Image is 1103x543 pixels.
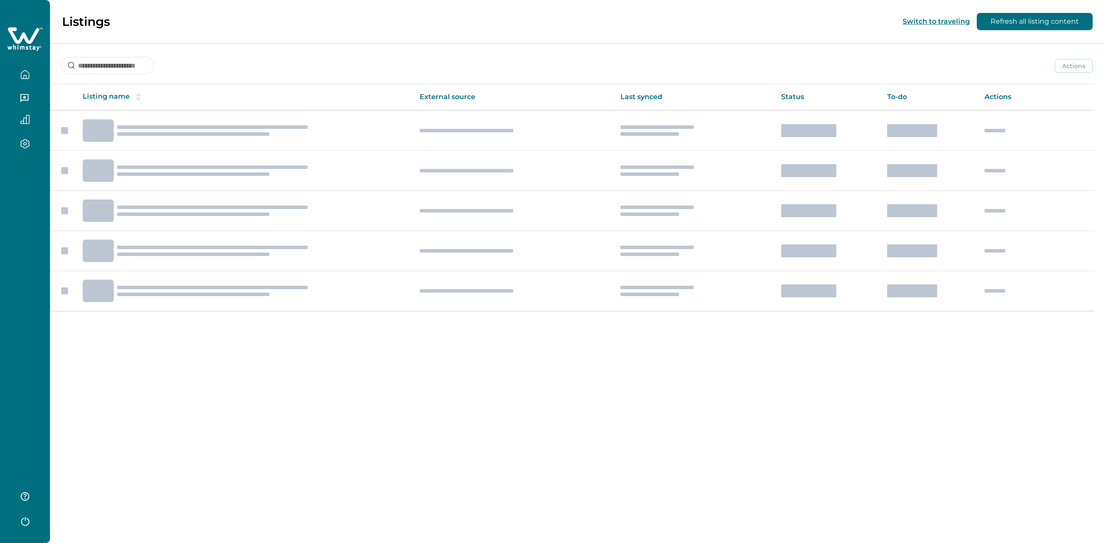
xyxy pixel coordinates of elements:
[1055,59,1093,73] button: Actions
[614,84,774,110] th: Last synced
[977,13,1093,30] button: Refresh all listing content
[130,93,147,101] button: sorting
[774,84,880,110] th: Status
[413,84,614,110] th: External source
[76,84,413,110] th: Listing name
[978,84,1095,110] th: Actions
[880,84,978,110] th: To-do
[62,14,110,29] p: Listings
[903,17,970,25] button: Switch to traveling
